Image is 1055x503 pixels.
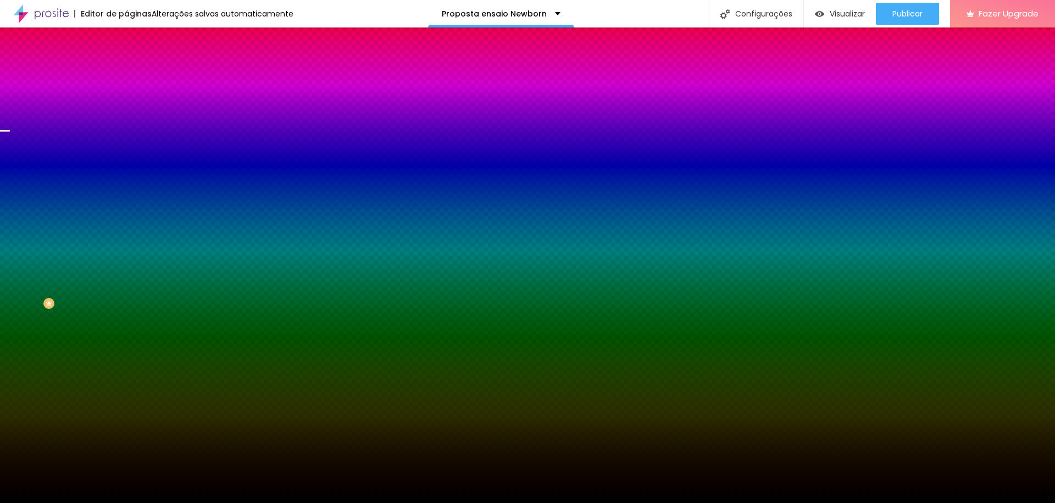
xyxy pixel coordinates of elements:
[804,3,876,25] button: Visualizar
[74,10,152,18] div: Editor de páginas
[442,10,547,18] p: Proposta ensaio Newborn
[892,9,923,18] span: Publicar
[815,9,824,19] img: view-1.svg
[979,9,1039,18] span: Fazer Upgrade
[720,9,730,19] img: Icone
[830,9,865,18] span: Visualizar
[876,3,939,25] button: Publicar
[152,10,293,18] div: Alterações salvas automaticamente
